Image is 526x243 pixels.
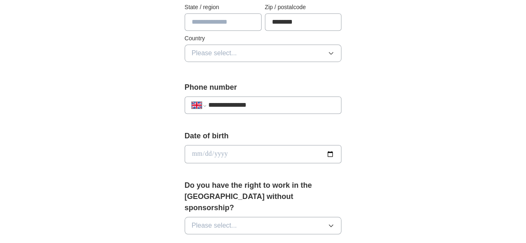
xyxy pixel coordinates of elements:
label: Country [185,34,342,43]
label: Do you have the right to work in the [GEOGRAPHIC_DATA] without sponsorship? [185,180,342,214]
label: State / region [185,3,262,12]
label: Date of birth [185,130,342,142]
span: Please select... [192,221,237,231]
button: Please select... [185,44,342,62]
label: Zip / postalcode [265,3,342,12]
span: Please select... [192,48,237,58]
button: Please select... [185,217,342,234]
label: Phone number [185,82,342,93]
